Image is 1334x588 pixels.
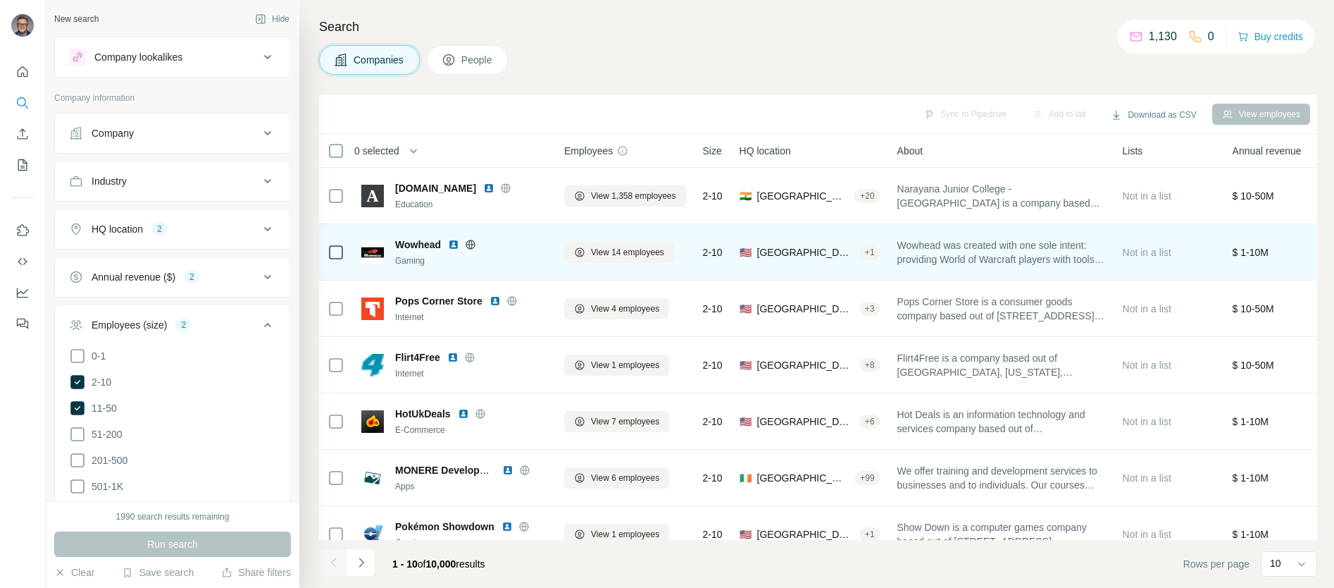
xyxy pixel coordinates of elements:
[11,14,34,37] img: Avatar
[1123,144,1143,158] span: Lists
[1233,360,1274,371] span: $ 10-50M
[184,271,200,283] div: 2
[1123,472,1171,484] span: Not in a list
[1233,472,1268,484] span: $ 1-10M
[740,415,752,429] span: 🇺🇸
[55,164,290,198] button: Industry
[859,302,880,315] div: + 3
[740,471,752,485] span: 🇮🇪
[1233,144,1302,158] span: Annual revenue
[897,182,1106,210] span: Narayana Junior College - [GEOGRAPHIC_DATA] is a company based out of [GEOGRAPHIC_DATA].
[564,467,669,489] button: View 6 employees
[740,527,752,541] span: 🇺🇸
[859,246,880,259] div: + 1
[86,375,111,389] span: 2-10
[54,92,291,104] p: Company information
[55,116,290,150] button: Company
[86,453,127,467] span: 201-500
[1238,27,1303,47] button: Buy credits
[395,311,547,324] div: Internet
[703,415,723,429] span: 2-10
[859,415,880,428] div: + 6
[564,411,669,432] button: View 7 employees
[564,242,674,263] button: View 14 employees
[395,465,547,476] span: MONERE Development Services
[1149,28,1177,45] p: 1,130
[897,295,1106,323] span: Pops Corner Store is a consumer goods company based out of [STREET_ADDRESS][US_STATE].
[1123,360,1171,371] span: Not in a list
[448,239,459,250] img: LinkedIn logo
[175,319,192,331] div: 2
[54,565,94,580] button: Clear
[354,144,399,158] span: 0 selected
[501,521,513,532] img: LinkedIn logo
[395,537,547,549] div: Gaming
[564,524,669,545] button: View 1 employees
[11,311,34,336] button: Feedback
[859,528,880,541] div: + 1
[426,558,456,570] span: 10,000
[740,358,752,372] span: 🇺🇸
[347,549,375,577] button: Navigate to next page
[502,465,513,476] img: LinkedIn logo
[564,298,669,319] button: View 4 employees
[854,190,880,202] div: + 20
[591,415,659,428] span: View 7 employees
[361,241,384,264] img: Logo of Wowhead
[591,302,659,315] span: View 4 employees
[591,246,664,259] span: View 14 employees
[740,302,752,316] span: 🇺🇸
[11,152,34,178] button: My lists
[1123,416,1171,427] span: Not in a list
[703,144,722,158] span: Size
[361,523,384,546] img: Logo of Pokémon Showdown
[897,464,1106,492] span: We offer training and development services to businesses and to individuals. Our courses include ...
[151,223,168,235] div: 2
[245,8,299,30] button: Hide
[483,183,494,194] img: LinkedIn logo
[11,59,34,85] button: Quick start
[564,355,669,376] button: View 1 employees
[86,479,123,494] span: 501-1K
[418,558,426,570] span: of
[757,189,849,203] span: [GEOGRAPHIC_DATA]
[94,50,182,64] div: Company lookalikes
[1101,104,1206,125] button: Download as CSV
[1233,416,1268,427] span: $ 1-10M
[395,520,494,534] span: Pokémon Showdown
[757,245,854,259] span: [GEOGRAPHIC_DATA], [US_STATE]
[55,40,290,74] button: Company lookalikes
[55,308,290,348] button: Employees (size)2
[361,185,384,207] img: Logo of academia.edu
[354,53,405,67] span: Companies
[1233,190,1274,202] span: $ 10-50M
[92,318,167,332] div: Employees (size)
[86,401,117,415] span: 11-50
[703,189,723,203] span: 2-10
[361,354,384,376] img: Logo of Flirt4Free
[740,245,752,259] span: 🇺🇸
[564,185,686,207] button: View 1,358 employees
[897,408,1106,436] span: Hot Deals is an information technology and services company based out of [STREET_ADDRESS][PERSON_...
[591,359,659,372] span: View 1 employees
[86,349,106,363] span: 0-1
[703,302,723,316] span: 2-10
[458,408,469,419] img: LinkedIn logo
[11,280,34,305] button: Dashboard
[11,121,34,147] button: Enrich CSV
[703,527,723,541] span: 2-10
[395,238,441,252] span: Wowhead
[392,558,418,570] span: 1 - 10
[54,13,99,25] div: New search
[395,198,547,211] div: Education
[447,352,459,363] img: LinkedIn logo
[11,218,34,243] button: Use Surfe on LinkedIn
[897,520,1106,549] span: Show Down is a computer games company based out of [STREET_ADDRESS][US_STATE].
[703,245,723,259] span: 2-10
[116,510,230,523] div: 1990 search results remaining
[1123,247,1171,258] span: Not in a list
[395,367,547,380] div: Internet
[757,415,854,429] span: [GEOGRAPHIC_DATA], [US_STATE]
[392,558,485,570] span: results
[92,222,143,236] div: HQ location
